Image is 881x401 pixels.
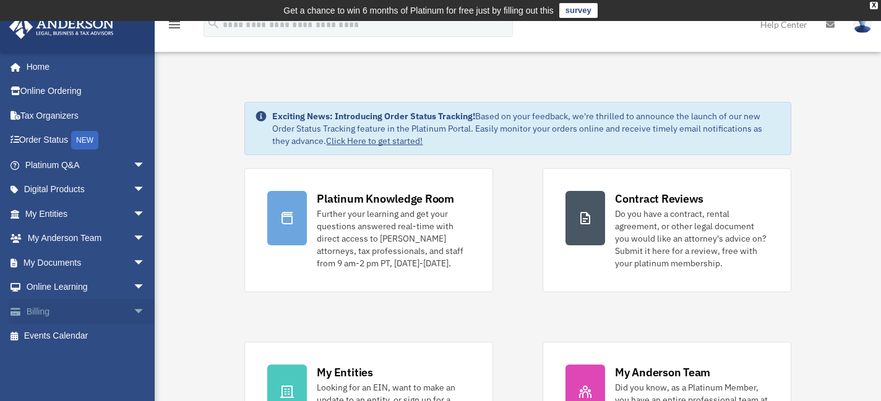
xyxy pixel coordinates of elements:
a: Billingarrow_drop_down [9,299,164,324]
a: Digital Productsarrow_drop_down [9,177,164,202]
a: My Entitiesarrow_drop_down [9,201,164,226]
a: Click Here to get started! [326,135,423,146]
span: arrow_drop_down [133,201,158,227]
div: Do you have a contract, rental agreement, or other legal document you would like an attorney's ad... [615,208,768,269]
span: arrow_drop_down [133,153,158,178]
div: Further your learning and get your questions answered real-time with direct access to [PERSON_NAM... [317,208,470,269]
a: Events Calendar [9,324,164,348]
a: Home [9,54,158,79]
span: arrow_drop_down [133,275,158,300]
div: Platinum Knowledge Room [317,191,454,206]
strong: Exciting News: Introducing Order Status Tracking! [272,111,475,122]
div: Based on your feedback, we're thrilled to announce the launch of our new Order Status Tracking fe... [272,110,780,147]
a: Order StatusNEW [9,128,164,153]
div: Contract Reviews [615,191,703,206]
a: My Documentsarrow_drop_down [9,250,164,275]
div: Get a chance to win 6 months of Platinum for free just by filling out this [283,3,554,18]
a: Platinum Q&Aarrow_drop_down [9,153,164,177]
i: search [207,17,220,30]
a: Contract Reviews Do you have a contract, rental agreement, or other legal document you would like... [543,168,791,292]
i: menu [167,17,182,32]
div: NEW [71,131,98,150]
div: My Entities [317,365,372,380]
a: Online Ordering [9,79,164,104]
span: arrow_drop_down [133,250,158,276]
a: My Anderson Teamarrow_drop_down [9,226,164,251]
div: close [870,2,878,9]
a: survey [559,3,598,18]
div: My Anderson Team [615,365,710,380]
span: arrow_drop_down [133,226,158,251]
a: Online Learningarrow_drop_down [9,275,164,300]
a: Platinum Knowledge Room Further your learning and get your questions answered real-time with dire... [244,168,493,292]
a: Tax Organizers [9,103,164,128]
span: arrow_drop_down [133,299,158,324]
span: arrow_drop_down [133,177,158,203]
a: menu [167,22,182,32]
img: Anderson Advisors Platinum Portal [6,15,118,39]
img: User Pic [853,15,872,33]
